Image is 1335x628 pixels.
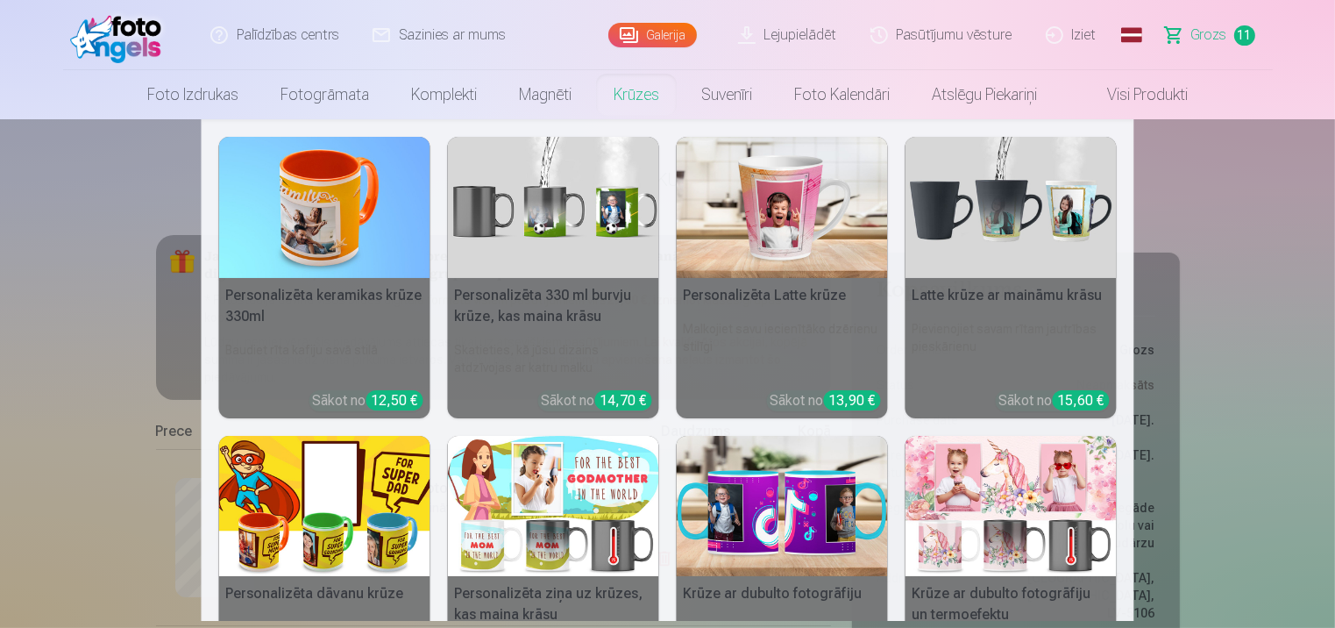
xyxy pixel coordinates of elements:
img: Latte krūze ar maināmu krāsu [905,137,1117,278]
a: Fotogrāmata [259,70,390,119]
h5: Personalizēta 330 ml burvju krūze, kas maina krāsu [448,278,659,334]
h6: Baudiet rīta kafiju savā stilā [219,334,430,383]
h6: Skatieties, kā jūsu dizains atdzīvojas ar katru malku [448,334,659,383]
div: 14,70 € [595,390,652,410]
a: Personalizēta keramikas krūze 330mlPersonalizēta keramikas krūze 330mlBaudiet rīta kafiju savā st... [219,137,430,418]
h6: Malkojiet savu iecienītāko dzērienu stilīgi [677,313,888,383]
div: 12,50 € [366,390,423,410]
img: /fa1 [70,7,171,63]
img: Krūze ar dubulto fotogrāfiju un termoefektu [905,436,1117,577]
span: Grozs [1191,25,1227,46]
a: Visi produkti [1058,70,1209,119]
div: Sākot no [999,390,1110,411]
img: Personalizēta 330 ml burvju krūze, kas maina krāsu [448,137,659,278]
a: Personalizēta 330 ml burvju krūze, kas maina krāsuPersonalizēta 330 ml burvju krūze, kas maina kr... [448,137,659,418]
h5: Personalizēta keramikas krūze 330ml [219,278,430,334]
div: 13,90 € [824,390,881,410]
img: Personalizēta Latte krūze [677,137,888,278]
img: Personalizēta keramikas krūze 330ml [219,137,430,278]
a: Foto kalendāri [773,70,911,119]
div: 15,60 € [1053,390,1110,410]
h6: Pievienojiet savam rītam jautrības pieskārienu [905,313,1117,383]
img: Personalizēta dāvanu krūze [219,436,430,577]
h5: Latte krūze ar maināmu krāsu [905,278,1117,313]
a: Personalizēta Latte krūzePersonalizēta Latte krūzeMalkojiet savu iecienītāko dzērienu stilīgiSāko... [677,137,888,418]
a: Foto izdrukas [126,70,259,119]
a: Komplekti [390,70,498,119]
a: Suvenīri [680,70,773,119]
h5: Personalizēta Latte krūze [677,278,888,313]
img: Krūze ar dubulto fotogrāfiju [677,436,888,577]
div: Sākot no [770,390,881,411]
a: Krūzes [593,70,680,119]
span: 11 [1234,25,1255,46]
div: Sākot no [313,390,423,411]
a: Latte krūze ar maināmu krāsuLatte krūze ar maināmu krāsuPievienojiet savam rītam jautrības pieskā... [905,137,1117,418]
a: Atslēgu piekariņi [911,70,1058,119]
h5: Personalizēta dāvanu krūze [219,576,430,611]
a: Magnēti [498,70,593,119]
img: Personalizēta ziņa uz krūzes, kas maina krāsu [448,436,659,577]
a: Galerija [608,23,697,47]
h5: Krūze ar dubulto fotogrāfiju [677,576,888,611]
div: Sākot no [542,390,652,411]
